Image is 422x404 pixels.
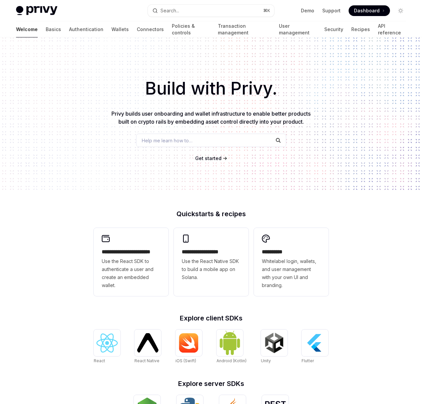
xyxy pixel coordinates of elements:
button: Search...⌘K [148,5,274,17]
div: Search... [160,7,179,15]
a: **** *****Whitelabel login, wallets, and user management with your own UI and branding. [254,228,329,296]
span: Help me learn how to… [142,137,192,144]
img: iOS (Swift) [178,333,199,353]
a: Demo [301,7,314,14]
span: ⌘ K [263,8,270,13]
a: **** **** **** ***Use the React Native SDK to build a mobile app on Solana. [174,228,249,296]
span: Dashboard [354,7,380,14]
a: Connectors [137,21,164,37]
span: Privy builds user onboarding and wallet infrastructure to enable better products built on crypto ... [111,110,311,125]
img: Flutter [304,332,326,354]
span: Android (Kotlin) [217,358,247,363]
a: UnityUnity [261,329,288,364]
h2: Explore client SDKs [94,315,329,321]
a: React NativeReact Native [134,329,161,364]
a: Wallets [111,21,129,37]
img: Android (Kotlin) [219,330,241,355]
img: light logo [16,6,57,15]
img: React [96,333,118,353]
a: Welcome [16,21,38,37]
h2: Explore server SDKs [94,380,329,387]
img: React Native [137,333,158,352]
a: Dashboard [349,5,390,16]
span: Unity [261,358,271,363]
button: Toggle dark mode [395,5,406,16]
a: FlutterFlutter [302,329,328,364]
img: Unity [264,332,285,354]
a: API reference [378,21,406,37]
span: Use the React SDK to authenticate a user and create an embedded wallet. [102,257,160,289]
a: Basics [46,21,61,37]
h1: Build with Privy. [11,76,411,102]
span: Flutter [302,358,314,363]
a: ReactReact [94,329,120,364]
span: Use the React Native SDK to build a mobile app on Solana. [182,257,241,281]
span: Get started [195,155,222,161]
a: iOS (Swift)iOS (Swift) [175,329,202,364]
a: Support [322,7,341,14]
a: Transaction management [218,21,271,37]
span: iOS (Swift) [175,358,196,363]
a: Android (Kotlin)Android (Kotlin) [217,329,247,364]
span: Whitelabel login, wallets, and user management with your own UI and branding. [262,257,321,289]
a: Get started [195,155,222,162]
span: React [94,358,105,363]
a: Security [324,21,343,37]
h2: Quickstarts & recipes [94,211,329,217]
a: User management [279,21,317,37]
a: Recipes [351,21,370,37]
a: Policies & controls [172,21,210,37]
span: React Native [134,358,159,363]
a: Authentication [69,21,103,37]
